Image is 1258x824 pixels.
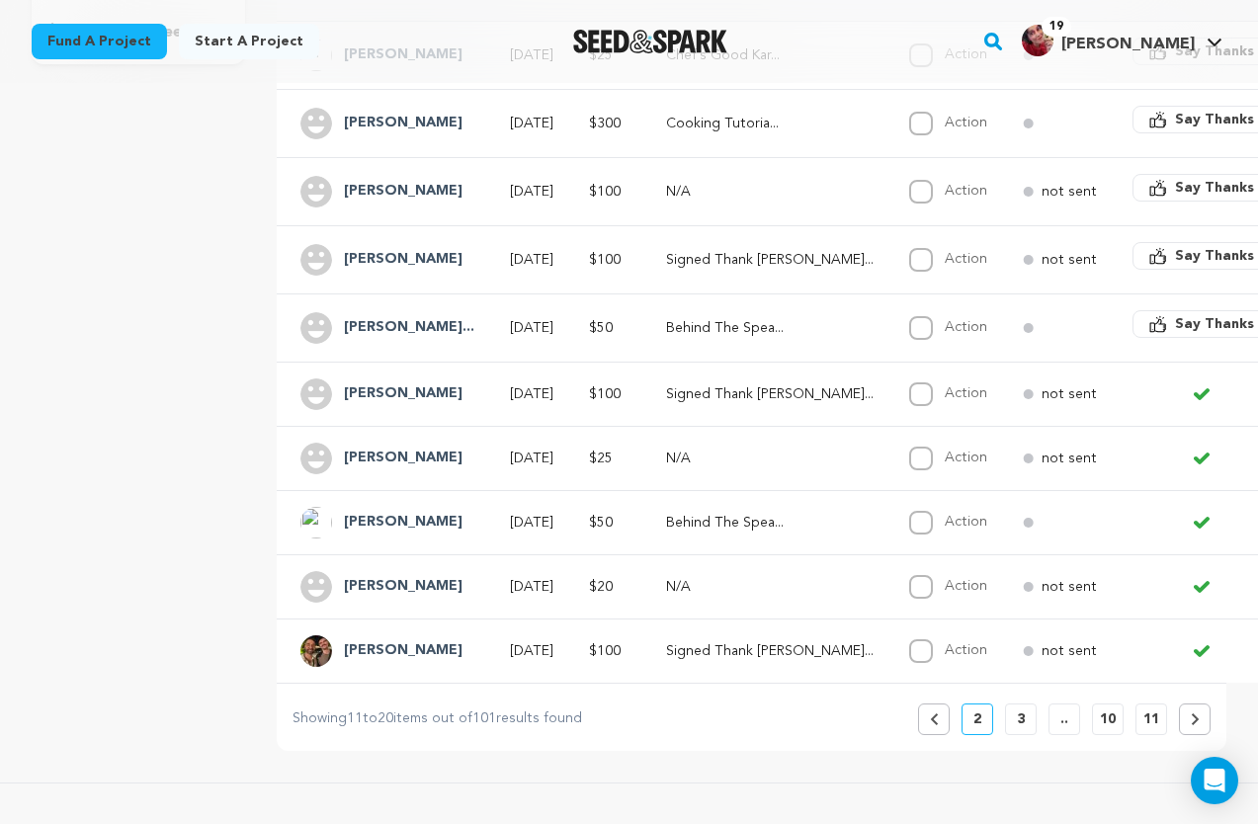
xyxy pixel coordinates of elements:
[32,24,167,59] a: Fund a project
[344,112,462,135] h4: Steve Rodia
[1042,449,1097,468] p: not sent
[589,452,613,465] span: $25
[1042,17,1071,37] span: 19
[510,250,553,270] p: [DATE]
[344,447,462,470] h4: Nina Bamberg
[1018,21,1226,56] a: Siobhan O.'s Profile
[1022,25,1195,56] div: Siobhan O.'s Profile
[300,108,332,139] img: user.png
[945,116,987,129] label: Action
[510,318,553,338] p: [DATE]
[300,312,332,344] img: user.png
[344,382,462,406] h4: Eric Au
[510,114,553,133] p: [DATE]
[472,711,496,725] span: 101
[510,577,553,597] p: [DATE]
[945,184,987,198] label: Action
[666,318,874,338] p: Behind The Speakeasy
[1042,577,1097,597] p: not sent
[945,252,987,266] label: Action
[666,641,874,661] p: Signed Thank You Card
[1191,757,1238,804] div: Open Intercom Messenger
[1042,641,1097,661] p: not sent
[300,244,332,276] img: user.png
[589,321,613,335] span: $50
[344,180,462,204] h4: Tony M
[666,513,874,533] p: Behind The Speakeasy
[1135,703,1167,735] button: 11
[666,577,874,597] p: N/A
[377,711,393,725] span: 20
[1042,384,1097,404] p: not sent
[589,580,613,594] span: $20
[344,316,474,340] h4: Margaret H Bamberg
[1017,709,1025,729] p: 3
[293,707,582,731] p: Showing to items out of results found
[344,639,462,663] h4: Joseph Adams
[589,253,621,267] span: $100
[945,515,987,529] label: Action
[589,117,621,130] span: $300
[1143,709,1159,729] p: 11
[945,643,987,657] label: Action
[573,30,728,53] img: Seed&Spark Logo Dark Mode
[589,644,621,658] span: $100
[1042,250,1097,270] p: not sent
[510,182,553,202] p: [DATE]
[589,185,621,199] span: $100
[1048,703,1080,735] button: ..
[962,703,993,735] button: 2
[945,451,987,464] label: Action
[666,182,874,202] p: N/A
[1018,21,1226,62] span: Siobhan O.'s Profile
[945,386,987,400] label: Action
[666,449,874,468] p: N/A
[300,443,332,474] img: user.png
[300,635,332,667] img: a0c29bfd217349e1.jpg
[1175,178,1254,198] span: Say Thanks
[1175,246,1254,266] span: Say Thanks
[573,30,728,53] a: Seed&Spark Homepage
[1061,37,1195,52] span: [PERSON_NAME]
[973,709,981,729] p: 2
[1022,25,1053,56] img: 9c064c1b743f605b.jpg
[344,511,462,535] h4: Einarsen Carson
[1175,110,1254,129] span: Say Thanks
[510,641,553,661] p: [DATE]
[510,449,553,468] p: [DATE]
[589,516,613,530] span: $50
[1005,703,1037,735] button: 3
[300,507,332,538] img: ACg8ocLwlC4j6zDTCfd9il6CB3uVBT8hbHHuHl3WvWD78OOEPK0=s96-c
[179,24,319,59] a: Start a project
[344,575,462,599] h4: Alison Brown
[945,320,987,334] label: Action
[1100,709,1116,729] p: 10
[1092,703,1124,735] button: 10
[347,711,363,725] span: 11
[510,384,553,404] p: [DATE]
[666,384,874,404] p: Signed Thank You Card
[300,571,332,603] img: user.png
[300,176,332,207] img: user.png
[300,378,332,410] img: user.png
[1175,314,1254,334] span: Say Thanks
[945,579,987,593] label: Action
[666,114,874,133] p: Cooking Tutorial With Ben
[666,250,874,270] p: Signed Thank You Card
[1042,182,1097,202] p: not sent
[1060,709,1068,729] p: ..
[344,248,462,272] h4: Jordan Tarver
[589,387,621,401] span: $100
[510,513,553,533] p: [DATE]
